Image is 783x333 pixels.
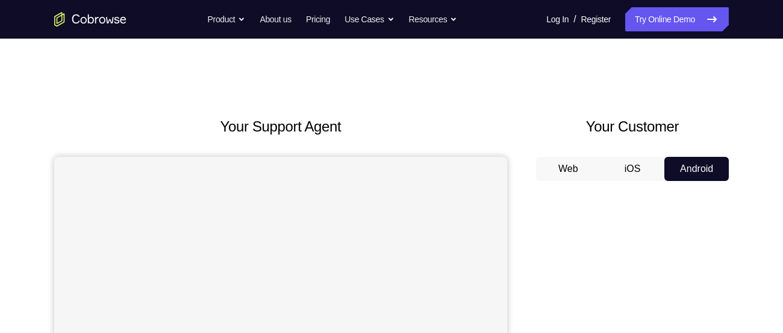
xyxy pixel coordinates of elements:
[546,7,569,31] a: Log In
[625,7,729,31] a: Try Online Demo
[306,7,330,31] a: Pricing
[573,12,576,27] span: /
[345,7,394,31] button: Use Cases
[581,7,611,31] a: Register
[409,7,458,31] button: Resources
[54,12,126,27] a: Go to the home page
[54,116,507,138] h2: Your Support Agent
[536,116,729,138] h2: Your Customer
[260,7,291,31] a: About us
[601,157,665,181] button: iOS
[208,7,246,31] button: Product
[536,157,601,181] button: Web
[664,157,729,181] button: Android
